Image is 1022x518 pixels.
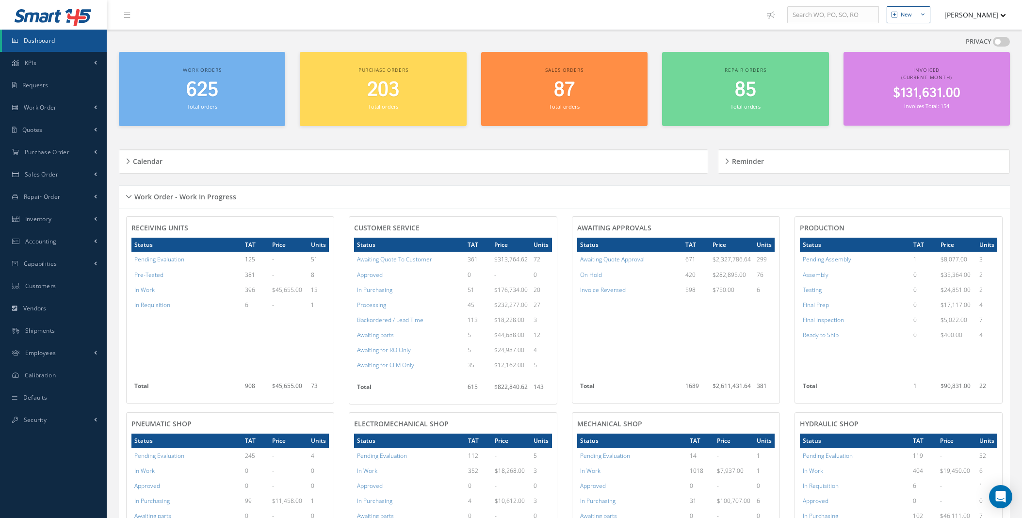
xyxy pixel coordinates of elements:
[682,238,710,252] th: TAT
[357,452,407,460] a: Pending Evaluation
[717,497,750,505] span: $100,707.00
[131,238,242,252] th: Status
[893,84,960,103] span: $131,631.00
[131,379,242,398] th: Total
[242,379,269,398] td: 908
[465,312,492,327] td: 113
[354,380,464,399] th: Total
[754,448,775,463] td: 1
[24,416,47,424] span: Security
[577,434,687,448] th: Status
[491,238,531,252] th: Price
[242,448,269,463] td: 245
[494,255,528,263] span: $313,764.62
[494,301,528,309] span: $232,277.00
[531,327,552,342] td: 12
[577,224,775,232] h4: AWAITING APPROVALS
[941,255,967,263] span: $8,077.00
[131,190,236,201] h5: Work Order - Work In Progress
[717,467,744,475] span: $7,937.00
[938,238,976,252] th: Price
[910,267,938,282] td: 0
[754,463,775,478] td: 1
[803,301,829,309] a: Final Prep
[754,238,775,252] th: Units
[131,434,242,448] th: Status
[494,383,528,391] span: $822,840.62
[800,434,910,448] th: Status
[358,66,408,73] span: Purchase orders
[272,271,274,279] span: -
[494,286,528,294] span: $176,734.00
[976,493,997,508] td: 0
[481,52,648,126] a: Sales orders 87 Total orders
[134,271,163,279] a: Pre-Tested
[357,346,411,354] a: Awaiting for RO Only
[24,103,57,112] span: Work Order
[465,267,492,282] td: 0
[580,286,626,294] a: Invoice Reversed
[272,452,274,460] span: -
[976,448,997,463] td: 32
[272,382,302,390] span: $45,655.00
[803,331,839,339] a: Ready to Ship
[187,103,217,110] small: Total orders
[242,478,269,493] td: 0
[25,326,55,335] span: Shipments
[580,467,600,475] a: In Work
[357,482,383,490] a: Approved
[25,148,69,156] span: Purchase Order
[580,255,645,263] a: Awaiting Quote Approval
[531,380,552,399] td: 143
[800,238,910,252] th: Status
[367,76,399,104] span: 203
[531,493,552,508] td: 3
[368,103,398,110] small: Total orders
[495,452,497,460] span: -
[357,301,386,309] a: Processing
[989,485,1012,508] div: Open Intercom Messenger
[687,493,714,508] td: 31
[754,493,775,508] td: 6
[134,286,155,294] a: In Work
[754,282,775,297] td: 6
[531,434,552,448] th: Units
[465,238,492,252] th: TAT
[308,434,329,448] th: Units
[687,434,714,448] th: TAT
[272,467,274,475] span: -
[803,497,828,505] a: Approved
[803,286,822,294] a: Testing
[531,238,552,252] th: Units
[242,238,269,252] th: TAT
[531,297,552,312] td: 27
[354,420,552,428] h4: ELECTROMECHANICAL SHOP
[465,434,492,448] th: TAT
[242,252,269,267] td: 125
[183,66,221,73] span: Work orders
[913,66,940,73] span: Invoiced
[465,478,492,493] td: 0
[910,238,938,252] th: TAT
[134,497,170,505] a: In Purchasing
[465,252,492,267] td: 361
[941,271,971,279] span: $35,364.00
[713,382,751,390] span: $2,611,431.64
[308,493,329,508] td: 1
[465,380,492,399] td: 615
[308,297,329,312] td: 1
[25,215,52,223] span: Inventory
[308,379,329,398] td: 73
[357,361,414,369] a: Awaiting for CFM Only
[465,342,492,357] td: 5
[754,379,775,398] td: 381
[465,463,492,478] td: 352
[357,316,423,324] a: Backordered / Lead Time
[357,271,383,279] a: Approved
[495,467,525,475] span: $18,268.00
[531,448,552,463] td: 5
[22,81,48,89] span: Requests
[269,238,308,252] th: Price
[269,434,308,448] th: Price
[24,36,55,45] span: Dashboard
